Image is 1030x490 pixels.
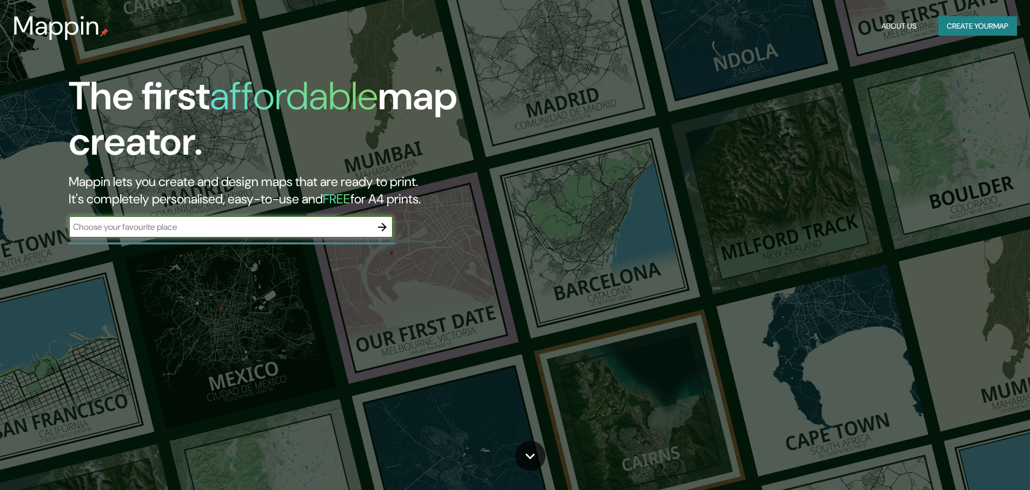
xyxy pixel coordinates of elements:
h1: The first map creator. [69,74,584,173]
h1: affordable [210,71,378,121]
button: About Us [877,16,921,36]
h3: Mappin [13,11,100,41]
h5: FREE [323,190,350,207]
button: Create yourmap [938,16,1017,36]
input: Choose your favourite place [69,221,371,233]
img: mappin-pin [100,28,109,37]
h2: Mappin lets you create and design maps that are ready to print. It's completely personalised, eas... [69,173,584,208]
